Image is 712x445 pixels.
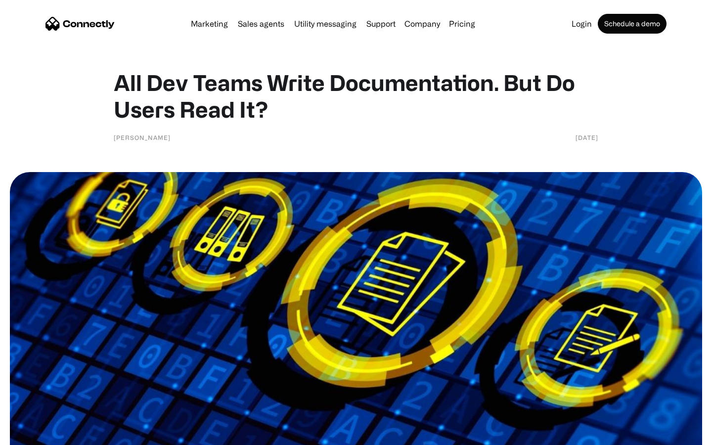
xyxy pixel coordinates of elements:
[234,20,288,28] a: Sales agents
[445,20,479,28] a: Pricing
[114,69,598,123] h1: All Dev Teams Write Documentation. But Do Users Read It?
[10,428,59,442] aside: Language selected: English
[362,20,400,28] a: Support
[404,17,440,31] div: Company
[20,428,59,442] ul: Language list
[290,20,360,28] a: Utility messaging
[568,20,596,28] a: Login
[187,20,232,28] a: Marketing
[576,133,598,142] div: [DATE]
[114,133,171,142] div: [PERSON_NAME]
[598,14,667,34] a: Schedule a demo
